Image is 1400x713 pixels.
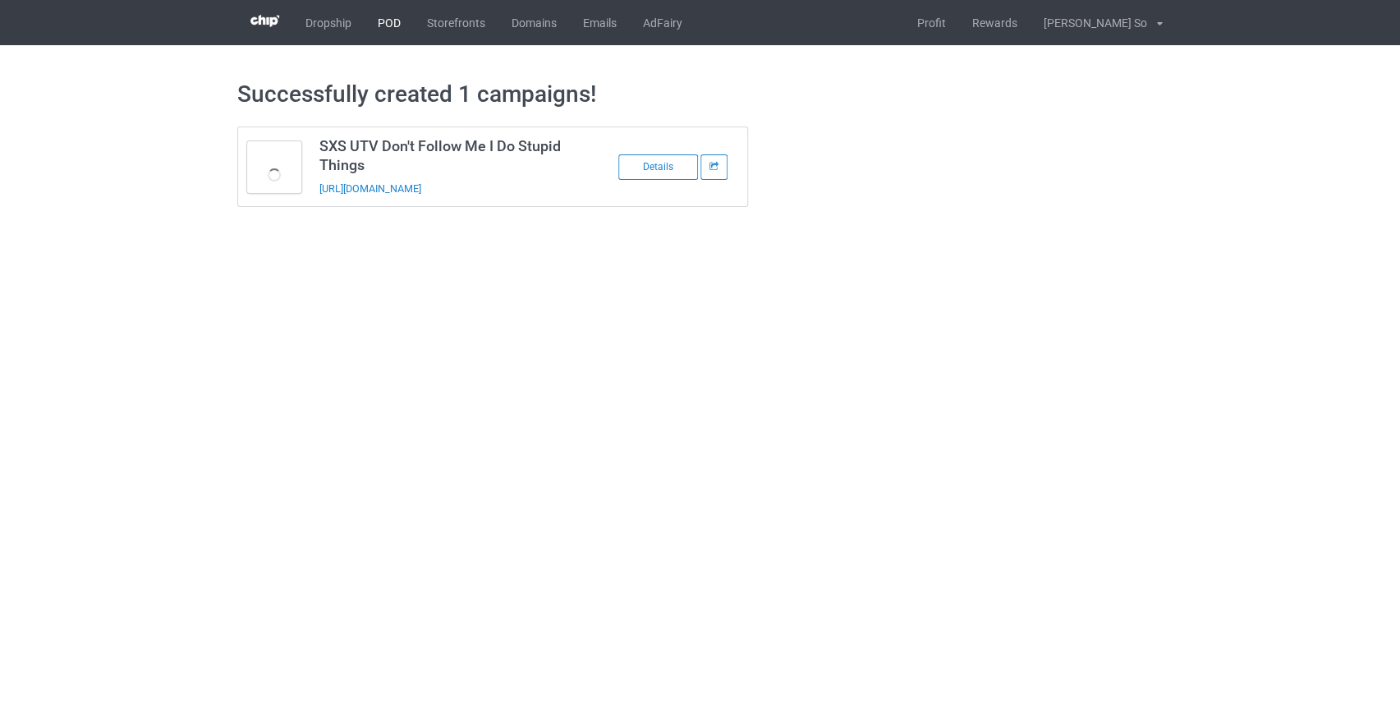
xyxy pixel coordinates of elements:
[618,159,700,172] a: Details
[250,15,279,27] img: 3d383065fc803cdd16c62507c020ddf8.png
[1030,2,1147,44] div: [PERSON_NAME] So
[319,182,421,195] a: [URL][DOMAIN_NAME]
[618,154,698,180] div: Details
[319,136,579,174] h3: SXS UTV Don't Follow Me I Do Stupid Things
[237,80,1163,109] h1: Successfully created 1 campaigns!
